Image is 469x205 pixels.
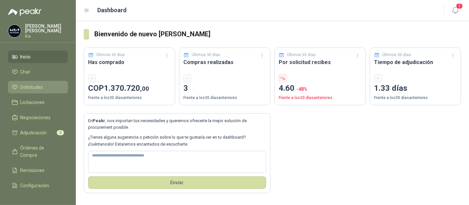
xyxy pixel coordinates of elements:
[183,58,266,66] h3: Compras realizadas
[8,179,68,192] a: Configuración
[98,6,127,15] h1: Dashboard
[279,58,361,66] h3: Por solicitud recibes
[183,95,266,101] p: Frente a los 30 días anteriores
[279,82,361,95] p: 4.60
[279,95,361,101] p: Frente a los 30 días anteriores
[25,24,68,33] p: [PERSON_NAME] [PERSON_NAME]
[88,95,171,101] p: Frente a los 30 días anteriores
[183,74,191,82] div: -
[88,58,171,66] h3: Has comprado
[20,167,45,174] span: Remisiones
[88,176,266,189] button: Envíar
[297,86,307,92] span: -48 %
[8,111,68,124] a: Negociaciones
[25,34,68,38] p: Kia
[374,95,457,101] p: Frente a los 30 días anteriores
[8,66,68,78] a: Chat
[93,118,105,123] b: Peakr
[192,52,221,58] p: Últimos 30 días
[57,130,64,135] span: 2
[8,96,68,109] a: Licitaciones
[374,74,382,82] div: -
[20,144,62,159] span: Órdenes de Compra
[383,52,411,58] p: Últimos 30 días
[8,25,21,37] img: Company Logo
[140,85,149,92] span: ,00
[88,74,96,82] div: -
[104,84,149,93] span: 1.370.720
[20,53,31,60] span: Inicio
[88,118,266,131] p: En , nos importan tus necesidades y queremos ofrecerte la mejor solución de procurement posible.
[8,164,68,177] a: Remisiones
[456,3,463,9] span: 3
[374,82,457,95] p: 1.33 días
[8,51,68,63] a: Inicio
[97,52,125,58] p: Últimos 30 días
[8,142,68,161] a: Órdenes de Compra
[20,68,30,76] span: Chat
[20,129,47,136] span: Adjudicación
[374,58,457,66] h3: Tiempo de adjudicación
[8,81,68,93] a: Solicitudes
[94,29,461,39] h3: Bienvenido de nuevo [PERSON_NAME]
[88,134,266,148] p: ¿Tienes alguna sugerencia o petición sobre lo que te gustaría ver en tu dashboard? ¡Cuéntanoslo! ...
[20,114,51,121] span: Negociaciones
[449,5,461,17] button: 3
[20,99,45,106] span: Licitaciones
[20,84,43,91] span: Solicitudes
[8,126,68,139] a: Adjudicación2
[8,8,42,16] img: Logo peakr
[287,52,316,58] p: Últimos 30 días
[20,182,49,189] span: Configuración
[183,82,266,95] p: 3
[88,82,171,95] p: COP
